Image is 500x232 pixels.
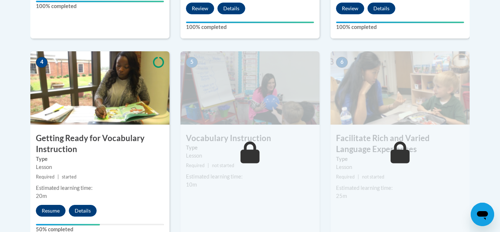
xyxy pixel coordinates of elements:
label: 100% completed [36,2,164,10]
div: Lesson [186,152,314,160]
div: Lesson [336,163,464,171]
div: Estimated learning time: [36,184,164,192]
div: Your progress [36,224,100,225]
div: Estimated learning time: [186,173,314,181]
h3: Facilitate Rich and Varied Language Experiences [331,133,470,155]
span: | [208,163,209,168]
span: Required [336,174,355,180]
div: Your progress [36,1,164,2]
label: Type [186,144,314,152]
button: Details [217,3,245,14]
button: Resume [36,205,66,217]
label: Type [336,155,464,163]
div: Estimated learning time: [336,184,464,192]
div: Your progress [336,22,464,23]
span: not started [362,174,384,180]
span: | [358,174,359,180]
h3: Vocabulary Instruction [180,133,320,144]
iframe: Button to launch messaging window [471,203,494,226]
span: 4 [36,57,48,68]
button: Details [367,3,395,14]
img: Course Image [331,51,470,125]
label: 100% completed [186,23,314,31]
span: started [62,174,77,180]
span: not started [212,163,234,168]
span: 10m [186,181,197,188]
img: Course Image [180,51,320,125]
span: | [57,174,59,180]
h3: Getting Ready for Vocabulary Instruction [30,133,169,155]
span: Required [186,163,205,168]
span: 6 [336,57,348,68]
span: Required [36,174,55,180]
label: Type [36,155,164,163]
div: Lesson [36,163,164,171]
button: Review [336,3,364,14]
label: 100% completed [336,23,464,31]
img: Course Image [30,51,169,125]
button: Review [186,3,214,14]
div: Your progress [186,22,314,23]
span: 20m [36,193,47,199]
span: 25m [336,193,347,199]
button: Details [69,205,97,217]
span: 5 [186,57,198,68]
